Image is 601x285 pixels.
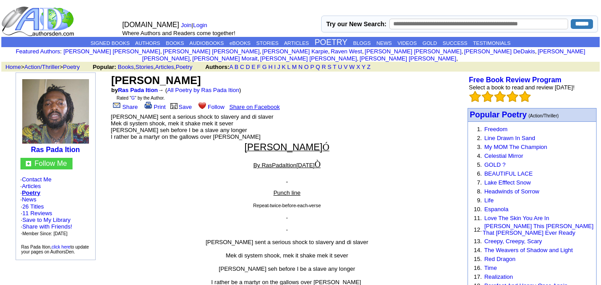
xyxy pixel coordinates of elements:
[464,48,535,55] a: [PERSON_NAME] DeDakis
[22,79,89,144] img: 56860.jpg
[277,64,280,70] a: J
[197,104,225,110] a: Follow
[93,64,379,70] font: , , ,
[22,183,41,189] a: Articles
[90,40,129,46] a: SIGNED BOOKS
[474,256,482,262] font: 15.
[240,64,244,70] a: C
[322,64,326,70] a: R
[253,162,296,169] u: By RasPadaItion
[469,84,575,91] font: Select a book to read and review [DATE]!
[356,64,360,70] a: X
[323,142,329,153] span: Ó
[484,238,542,245] a: Creepy, Creepy, Scary
[484,153,523,159] a: Celestial Mirror
[64,48,160,55] a: [PERSON_NAME] [PERSON_NAME]
[21,245,89,254] font: Ras Pada Ition, to update your pages on AuthorsDen.
[35,160,67,167] font: Follow Me
[16,48,61,55] font: :
[111,87,158,93] font: by
[397,40,416,46] a: VIDEOS
[111,265,463,279] p: [PERSON_NAME] seh before I be a slave any longer
[536,49,537,54] font: i
[176,64,193,70] a: Poetry
[262,48,328,55] a: [PERSON_NAME] Karpie
[315,64,320,70] a: Q
[252,64,256,70] a: E
[122,30,235,36] font: Where Authors and Readers come together!
[326,20,386,28] label: Try our New Search:
[234,64,238,70] a: B
[259,56,260,61] font: i
[162,49,163,54] font: i
[287,64,290,70] a: L
[474,265,482,271] font: 16.
[359,56,359,61] font: i
[93,64,116,70] b: Popular:
[135,40,160,46] a: AUTHORS
[31,146,80,153] b: Ras Pada Ition
[484,161,506,168] a: GOLD ?
[111,252,463,265] p: Mek di system shook, mek it shake mek it sever
[469,76,561,84] a: Free Book Review Program
[169,102,179,109] img: library.gif
[22,231,68,236] font: Member Since: [DATE]
[111,104,138,110] a: Share
[111,113,274,140] font: [PERSON_NAME] sent a serious shock to slavery and di slaver Mek di system shook, mek it shake mek...
[193,22,207,28] a: Login
[198,101,206,109] img: heart.gif
[142,48,585,62] a: [PERSON_NAME] [PERSON_NAME]
[20,176,91,237] font: · · · ·
[1,6,76,37] img: logo_ad.gif
[484,273,513,280] a: Realization
[230,40,250,46] a: eBOOKS
[338,64,342,70] a: U
[349,64,355,70] a: W
[260,55,357,62] a: [PERSON_NAME] [PERSON_NAME]
[463,49,464,54] font: i
[477,135,482,141] font: 2.
[327,64,331,70] a: S
[477,179,482,186] font: 7.
[477,170,482,177] font: 6.
[292,64,297,70] a: M
[484,135,535,141] a: Line Drawn In Sand
[253,203,321,208] sub: Repeat twice before each verse
[245,142,323,153] span: [PERSON_NAME]
[469,91,481,102] img: bigemptystars.png
[22,196,36,203] a: News
[474,226,482,233] font: 12.
[145,102,152,109] img: print.gif
[474,273,482,280] font: 17.
[122,21,179,28] font: [DOMAIN_NAME]
[484,256,516,262] a: Red Dragon
[118,64,134,70] a: Books
[22,217,70,223] a: Save to My Library
[484,265,496,271] a: Time
[484,179,531,186] a: Lake Efffect Snow
[52,245,70,249] a: click here
[484,215,549,221] a: Love The Skin You Are In
[474,247,482,253] font: 14.
[315,38,347,47] a: POETRY
[477,153,482,159] font: 4.
[474,206,482,213] font: 10.
[484,188,540,195] a: Headwinds of Sorrow
[262,64,266,70] a: G
[246,64,250,70] a: D
[296,162,315,169] u: [DATE]
[364,49,365,54] font: i
[136,64,153,70] a: Stories
[113,102,121,109] img: share_page.gif
[26,161,31,166] img: gc.jpg
[131,96,135,100] a: G
[16,48,60,55] a: Featured Authors
[477,126,482,132] font: 1.
[282,64,286,70] a: K
[494,91,506,102] img: bigemptystars.png
[477,161,482,168] font: 5.
[5,64,21,70] a: Home
[484,170,533,177] a: BEAUTIFUL LACE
